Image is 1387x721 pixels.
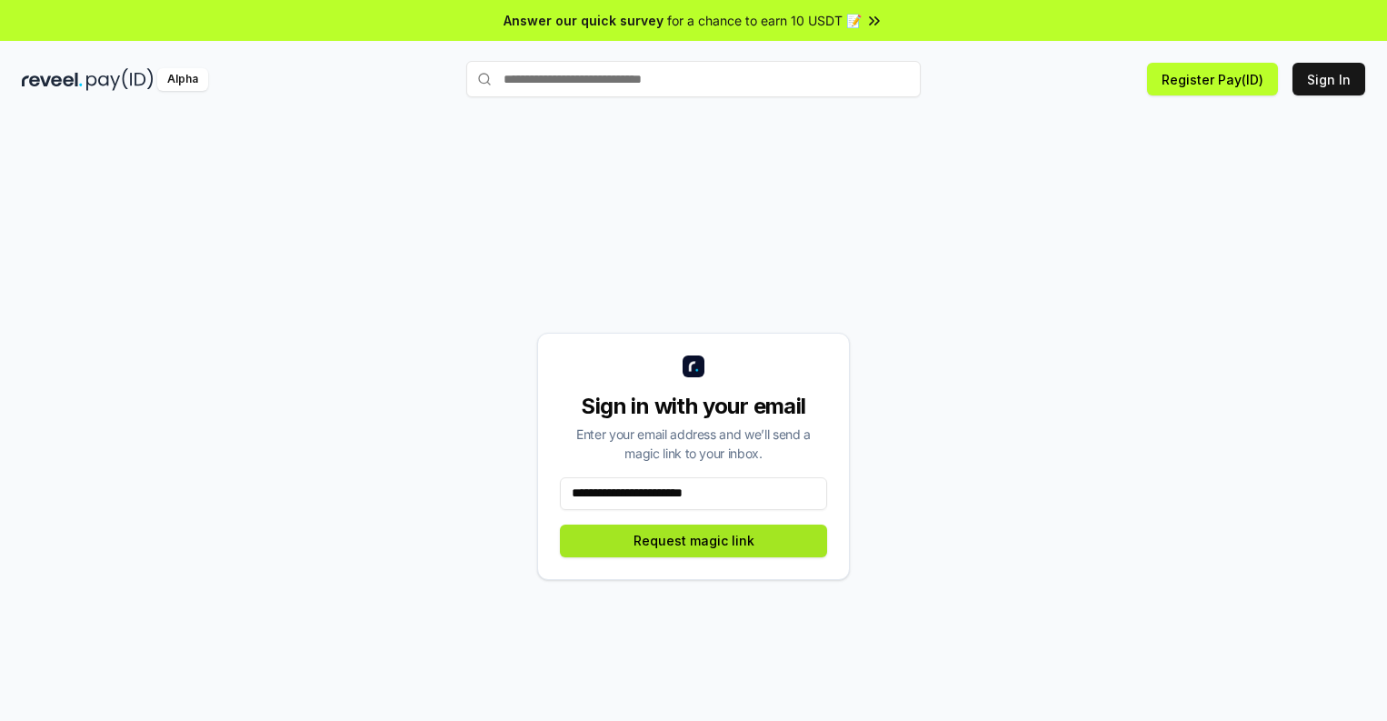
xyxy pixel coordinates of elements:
div: Alpha [157,68,208,91]
button: Register Pay(ID) [1147,63,1278,95]
img: logo_small [683,355,704,377]
span: Answer our quick survey [504,11,664,30]
img: reveel_dark [22,68,83,91]
img: pay_id [86,68,154,91]
div: Enter your email address and we’ll send a magic link to your inbox. [560,425,827,463]
button: Sign In [1292,63,1365,95]
button: Request magic link [560,525,827,557]
span: for a chance to earn 10 USDT 📝 [667,11,862,30]
div: Sign in with your email [560,392,827,421]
